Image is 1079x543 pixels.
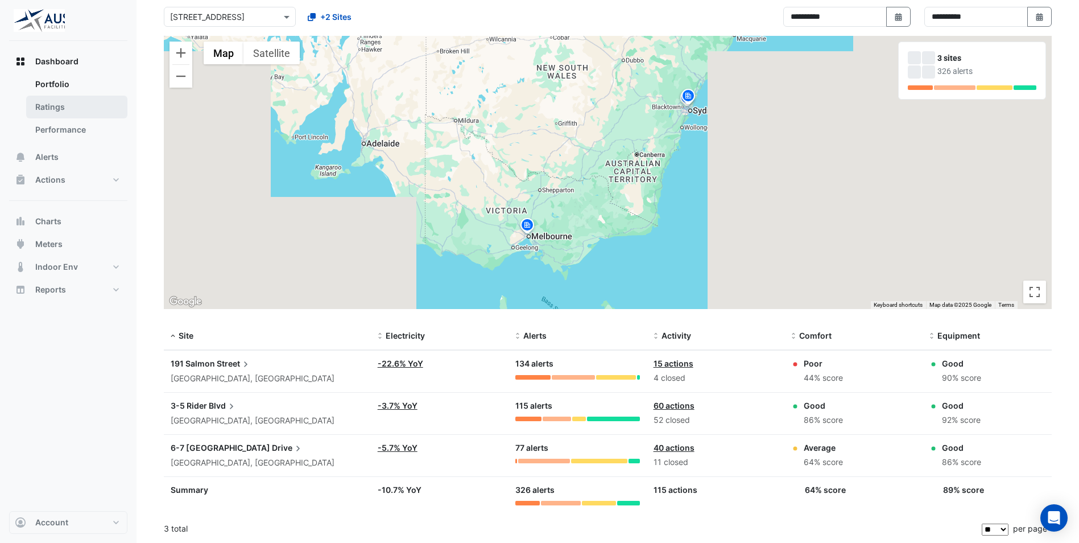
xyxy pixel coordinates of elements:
div: 3 total [164,515,979,543]
fa-icon: Select Date [1035,12,1045,22]
button: Indoor Env [9,256,127,278]
span: Activity [662,331,691,340]
a: 60 actions [654,401,694,410]
span: 6-7 [GEOGRAPHIC_DATA] [171,443,270,452]
button: Reports [9,278,127,301]
div: 115 actions [654,484,778,496]
div: 89% score [943,484,984,496]
button: Show street map [204,42,243,64]
span: Indoor Env [35,261,78,273]
span: Site [179,331,193,340]
a: -22.6% YoY [378,359,423,368]
div: 326 alerts [937,65,1036,77]
img: site-pin.svg [678,89,696,109]
button: Alerts [9,146,127,168]
div: -10.7% YoY [378,484,502,496]
span: Reports [35,284,66,295]
div: Poor [804,357,843,369]
div: 4 closed [654,372,778,385]
app-icon: Alerts [15,151,26,163]
div: 64% score [805,484,846,496]
span: Account [35,517,68,528]
a: 40 actions [654,443,694,452]
fa-icon: Select Date [894,12,904,22]
button: Charts [9,210,127,233]
div: 134 alerts [515,357,639,371]
div: 11 closed [654,456,778,469]
app-icon: Meters [15,238,26,250]
span: Charts [35,216,61,227]
div: 92% score [942,414,981,427]
img: site-pin.svg [518,217,536,237]
div: 86% score [942,456,981,469]
span: Street [217,357,251,370]
img: Company Logo [14,9,65,32]
span: Dashboard [35,56,78,67]
button: +2 Sites [300,7,359,27]
app-icon: Actions [15,174,26,186]
div: 86% score [804,414,843,427]
button: Show satellite imagery [243,42,300,64]
div: Good [942,400,981,412]
div: [GEOGRAPHIC_DATA], [GEOGRAPHIC_DATA] [171,372,364,385]
button: Keyboard shortcuts [874,301,923,309]
div: 77 alerts [515,442,639,455]
span: Alerts [35,151,59,163]
button: Zoom out [170,65,192,88]
div: Good [804,400,843,412]
span: +2 Sites [320,11,352,23]
a: 15 actions [654,359,693,368]
div: Good [942,442,981,454]
a: -5.7% YoY [378,443,417,452]
span: Meters [35,238,63,250]
div: 52 closed [654,414,778,427]
div: 44% score [804,372,843,385]
div: Average [804,442,843,454]
div: Good [942,357,981,369]
a: Ratings [26,96,127,118]
span: Blvd [209,400,237,412]
span: Equipment [937,331,980,340]
button: Actions [9,168,127,191]
app-icon: Dashboard [15,56,26,67]
div: 90% score [942,372,981,385]
span: Electricity [386,331,425,340]
button: Meters [9,233,127,256]
span: Map data ©2025 Google [929,302,991,308]
a: Portfolio [26,73,127,96]
div: [GEOGRAPHIC_DATA], [GEOGRAPHIC_DATA] [171,414,364,427]
div: [GEOGRAPHIC_DATA], [GEOGRAPHIC_DATA] [171,456,364,470]
span: Drive [272,442,304,454]
img: Google [167,294,204,309]
a: Performance [26,118,127,141]
img: site-pin.svg [679,88,697,108]
a: Open this area in Google Maps (opens a new window) [167,294,204,309]
button: Zoom in [170,42,192,64]
a: Terms [998,302,1014,308]
span: 191 Salmon [171,359,215,368]
div: 64% score [804,456,843,469]
span: Comfort [799,331,832,340]
app-icon: Indoor Env [15,261,26,273]
div: 3 sites [937,52,1036,64]
button: Toggle fullscreen view [1023,281,1046,303]
div: Open Intercom Messenger [1040,504,1068,532]
app-icon: Reports [15,284,26,295]
span: Alerts [523,331,547,340]
app-icon: Charts [15,216,26,227]
button: Account [9,511,127,534]
div: Dashboard [9,73,127,146]
div: 326 alerts [515,484,639,497]
span: 3-5 Rider [171,401,207,410]
a: -3.7% YoY [378,401,417,410]
span: per page [1013,524,1047,533]
span: Actions [35,174,65,186]
span: Summary [171,485,208,495]
button: Dashboard [9,50,127,73]
div: 115 alerts [515,400,639,413]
